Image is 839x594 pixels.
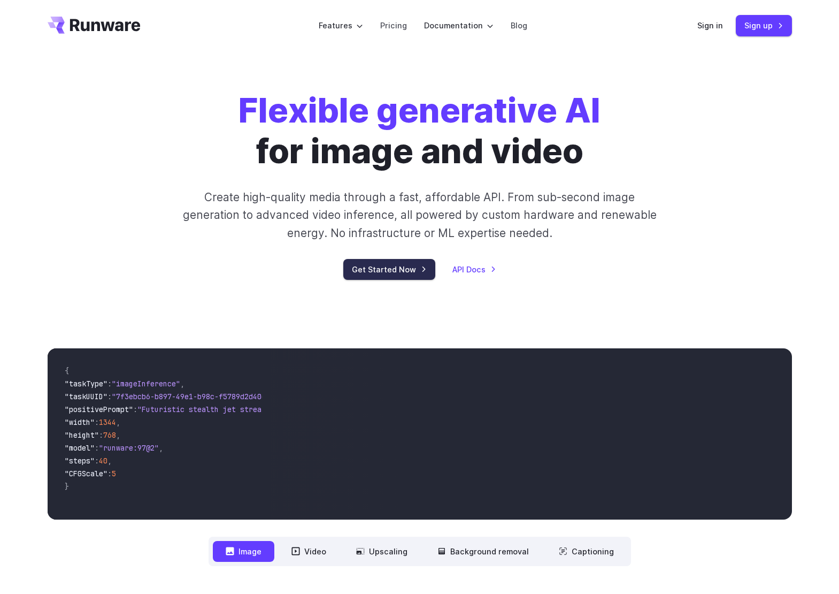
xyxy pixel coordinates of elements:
span: : [95,456,99,466]
a: Sign up [736,15,792,36]
span: , [180,379,184,389]
a: Go to / [48,17,141,34]
span: : [133,405,137,414]
span: "CFGScale" [65,469,107,478]
span: "steps" [65,456,95,466]
button: Video [279,541,339,562]
span: "positivePrompt" [65,405,133,414]
span: , [116,417,120,427]
span: : [99,430,103,440]
span: : [107,392,112,401]
span: : [95,443,99,453]
span: , [159,443,163,453]
a: Blog [511,19,527,32]
span: : [107,379,112,389]
span: : [95,417,99,427]
span: "width" [65,417,95,427]
span: "7f3ebcb6-b897-49e1-b98c-f5789d2d40d7" [112,392,274,401]
span: "taskType" [65,379,107,389]
span: : [107,469,112,478]
button: Captioning [546,541,627,562]
p: Create high-quality media through a fast, affordable API. From sub-second image generation to adv... [181,188,658,242]
a: Get Started Now [343,259,435,280]
span: 40 [99,456,107,466]
span: } [65,482,69,491]
h1: for image and video [238,90,601,171]
span: "height" [65,430,99,440]
span: "runware:97@2" [99,443,159,453]
span: "taskUUID" [65,392,107,401]
button: Image [213,541,274,562]
strong: Flexible generative AI [238,90,601,131]
span: 1344 [99,417,116,427]
span: 5 [112,469,116,478]
button: Upscaling [343,541,420,562]
a: Sign in [697,19,723,32]
label: Features [319,19,363,32]
span: { [65,366,69,376]
label: Documentation [424,19,494,32]
span: "imageInference" [112,379,180,389]
button: Background removal [425,541,542,562]
a: Pricing [380,19,407,32]
span: "model" [65,443,95,453]
span: 768 [103,430,116,440]
span: , [116,430,120,440]
a: API Docs [452,263,496,276]
span: , [107,456,112,466]
span: "Futuristic stealth jet streaking through a neon-lit cityscape with glowing purple exhaust" [137,405,527,414]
